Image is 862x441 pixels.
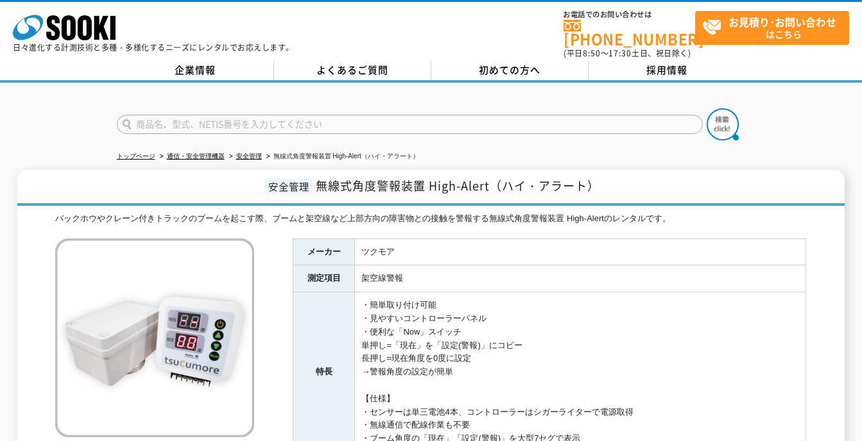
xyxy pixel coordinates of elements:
a: [PHONE_NUMBER] [564,20,695,46]
a: トップページ [117,153,155,160]
span: 8:50 [583,47,601,59]
a: 安全管理 [236,153,262,160]
span: はこちら [702,12,849,44]
input: 商品名、型式、NETIS番号を入力してください [117,115,703,134]
th: 測定項目 [293,265,355,292]
li: 無線式角度警報装置 High-Alert（ハイ・アラート） [264,150,419,163]
td: ツクモア [355,238,806,265]
a: よくあるご質問 [274,61,431,80]
td: 架空線警報 [355,265,806,292]
img: btn_search.png [707,108,739,140]
a: 初めての方へ [431,61,589,80]
th: メーカー [293,238,355,265]
a: 通信・安全管理機器 [167,153,225,160]
span: 初めての方へ [479,63,540,77]
a: 採用情報 [589,61,746,80]
strong: お見積り･お問い合わせ [728,14,836,29]
span: (平日 ～ 土日、祝日除く) [564,47,691,59]
a: 企業情報 [117,61,274,80]
span: お電話でのお問い合わせは [564,11,695,19]
p: 日々進化する計測技術と多種・多様化するニーズにレンタルでお応えします。 [13,44,294,51]
div: バックホウやクレーン付きトラックのブームを起こす際、ブームと架空線など上部方向の障害物との接触を警報する無線式角度警報装置 High-Alertのレンタルです。 [55,212,806,226]
img: 無線式角度警報装置 High-Alert（ハイ・アラート） [55,238,254,437]
span: 安全管理 [265,179,313,194]
a: お見積り･お問い合わせはこちら [695,11,849,45]
span: 17:30 [608,47,632,59]
span: 無線式角度警報装置 High-Alert（ハイ・アラート） [316,177,599,194]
